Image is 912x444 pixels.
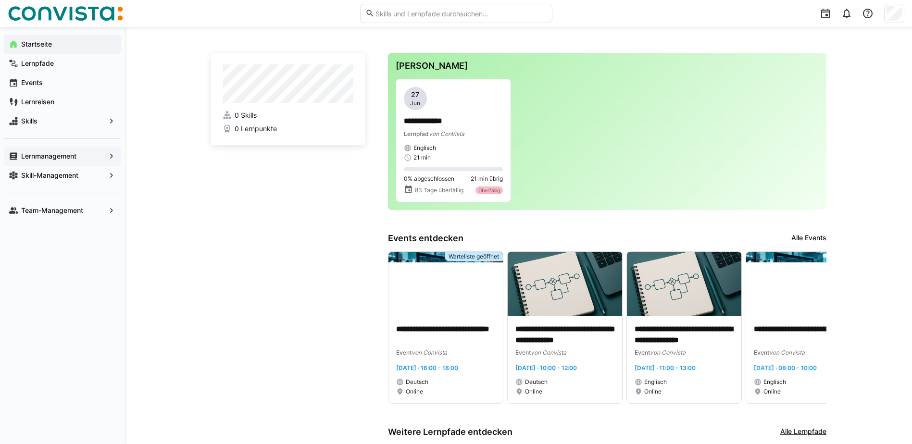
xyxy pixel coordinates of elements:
span: [DATE] · 08:00 - 10:00 [754,364,817,371]
span: Englisch [644,378,667,386]
span: Englisch [413,144,436,152]
span: 83 Tage überfällig [415,186,463,194]
img: image [627,252,741,316]
span: von Convista [769,349,805,356]
span: 27 [411,90,419,99]
a: 0 Skills [223,111,353,120]
img: image [388,252,503,316]
span: Event [754,349,769,356]
h3: [PERSON_NAME] [396,61,819,71]
span: Lernpfad [404,130,429,137]
span: Online [525,388,542,395]
h3: Events entdecken [388,233,463,244]
span: Online [644,388,662,395]
span: Deutsch [525,378,548,386]
span: Englisch [763,378,786,386]
span: 21 min [413,154,431,161]
span: von Convista [531,349,566,356]
span: Online [406,388,423,395]
h3: Weitere Lernpfade entdecken [388,427,512,437]
a: Alle Events [791,233,826,244]
img: image [508,252,622,316]
img: image [746,252,861,316]
span: Deutsch [406,378,428,386]
span: Jun [410,99,420,107]
div: Überfällig [475,186,503,194]
span: 0% abgeschlossen [404,175,454,183]
span: 0 Skills [235,111,257,120]
span: von Convista [412,349,447,356]
span: Event [515,349,531,356]
span: von Convista [650,349,686,356]
span: Event [635,349,650,356]
span: von ConVista [429,130,464,137]
span: [DATE] · 16:00 - 18:00 [396,364,458,371]
span: [DATE] · 10:00 - 12:00 [515,364,577,371]
input: Skills und Lernpfade durchsuchen… [375,9,547,18]
span: Online [763,388,781,395]
span: Warteliste geöffnet [449,253,499,260]
span: Event [396,349,412,356]
span: 21 min übrig [471,175,503,183]
span: 0 Lernpunkte [235,124,277,134]
span: [DATE] · 11:00 - 13:00 [635,364,696,371]
a: Alle Lernpfade [780,427,826,437]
